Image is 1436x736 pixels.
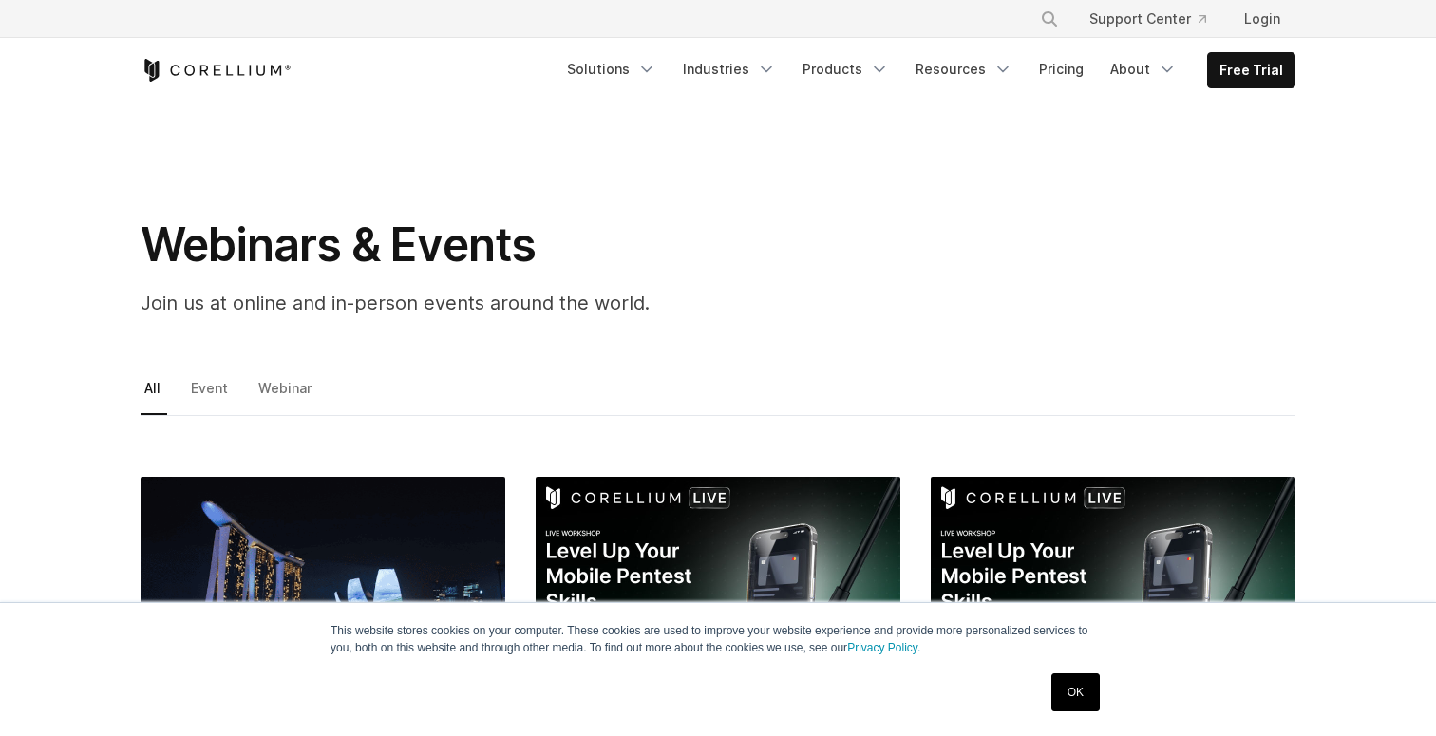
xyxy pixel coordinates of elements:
[671,52,787,86] a: Industries
[931,477,1295,720] img: Corellium Live Plano TX: Level Up Your Mobile Pentest Skills
[1074,2,1221,36] a: Support Center
[141,375,167,415] a: All
[1229,2,1295,36] a: Login
[141,289,900,317] p: Join us at online and in-person events around the world.
[1032,2,1067,36] button: Search
[255,375,318,415] a: Webinar
[187,375,235,415] a: Event
[1208,53,1294,87] a: Free Trial
[141,217,900,274] h1: Webinars & Events
[556,52,668,86] a: Solutions
[1028,52,1095,86] a: Pricing
[1051,673,1100,711] a: OK
[1099,52,1188,86] a: About
[791,52,900,86] a: Products
[904,52,1024,86] a: Resources
[847,641,920,654] a: Privacy Policy.
[556,52,1295,88] div: Navigation Menu
[141,477,505,720] img: GovWare 2025
[536,477,900,720] img: Corellium Live Austin TX: Level Up Your Mobile Pentest Skills
[1017,2,1295,36] div: Navigation Menu
[331,622,1105,656] p: This website stores cookies on your computer. These cookies are used to improve your website expe...
[141,59,292,82] a: Corellium Home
